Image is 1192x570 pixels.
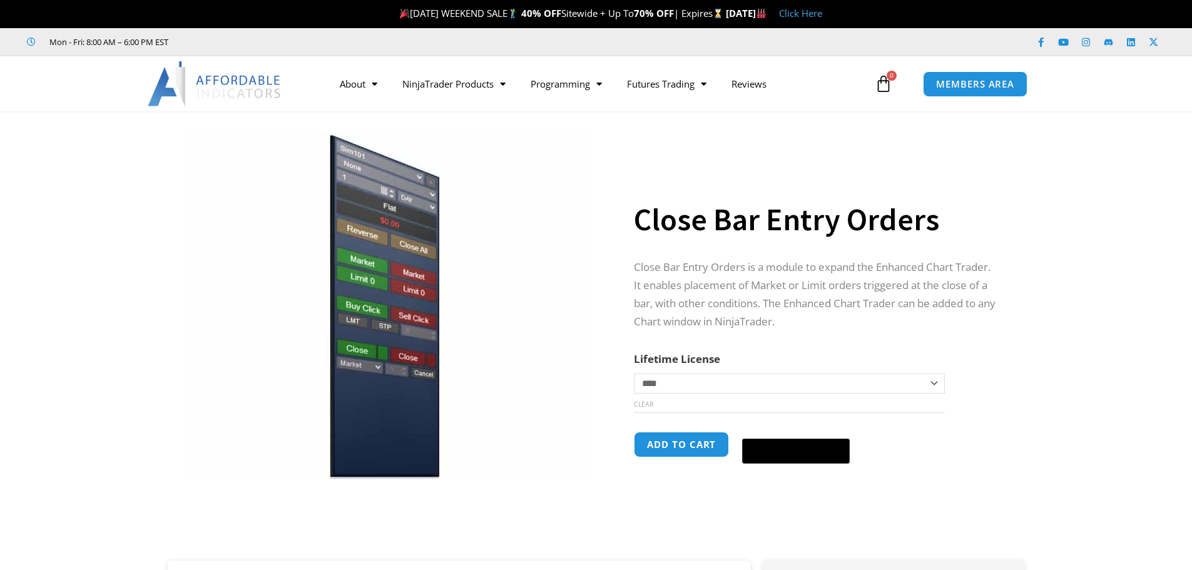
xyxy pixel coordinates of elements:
[740,430,852,435] iframe: Secure express checkout frame
[508,9,517,18] img: 🏌️‍♂️
[726,7,767,19] strong: [DATE]
[185,133,588,479] img: CloseBarOrders | Affordable Indicators – NinjaTrader
[936,79,1014,89] span: MEMBERS AREA
[719,69,779,98] a: Reviews
[634,198,999,242] h1: Close Bar Entry Orders
[856,66,911,102] a: 0
[390,69,518,98] a: NinjaTrader Products
[634,400,653,409] a: Clear options
[634,352,720,366] label: Lifetime License
[397,7,725,19] span: [DATE] WEEKEND SALE Sitewide + Up To | Expires
[327,69,872,98] nav: Menu
[521,7,561,19] strong: 40% OFF
[186,36,374,48] iframe: Customer reviews powered by Trustpilot
[713,9,723,18] img: ⌛
[887,71,897,81] span: 0
[923,71,1027,97] a: MEMBERS AREA
[634,258,999,331] p: Close Bar Entry Orders is a module to expand the Enhanced Chart Trader. It enables placement of M...
[634,7,674,19] strong: 70% OFF
[518,69,614,98] a: Programming
[400,9,409,18] img: 🎉
[46,34,168,49] span: Mon - Fri: 8:00 AM – 6:00 PM EST
[756,9,766,18] img: 🏭
[614,69,719,98] a: Futures Trading
[327,69,390,98] a: About
[634,432,729,457] button: Add to cart
[779,7,822,19] a: Click Here
[148,61,282,106] img: LogoAI | Affordable Indicators – NinjaTrader
[742,439,850,464] button: Buy with GPay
